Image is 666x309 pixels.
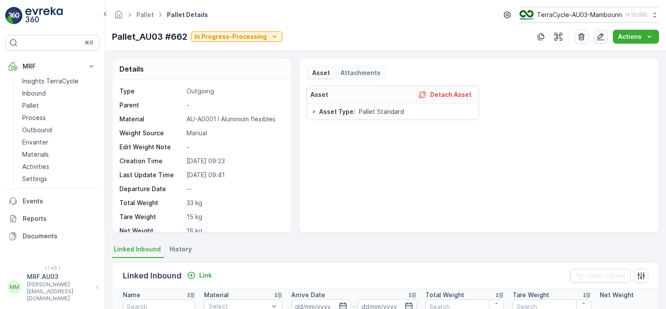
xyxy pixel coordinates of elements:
p: Pallet [22,101,39,110]
p: Details [119,64,144,74]
p: Material [204,291,229,299]
button: Detach Asset [415,89,475,100]
a: Reports [5,210,99,227]
p: ⌘B [85,39,93,46]
p: Name [123,291,140,299]
p: In Progress-Processing [194,32,267,41]
p: - [187,143,282,151]
p: Type [119,87,183,96]
button: In Progress-Processing [191,31,282,42]
button: MMMRF.AU03[PERSON_NAME][EMAIL_ADDRESS][DOMAIN_NAME] [5,272,99,302]
p: Asset [310,90,328,99]
button: Clear Filters [570,269,631,283]
span: Pallet Details [165,10,210,19]
button: MRF [5,58,99,75]
p: Weight Source [119,129,183,137]
p: Tare Weight [119,213,183,221]
a: Outbound [19,124,99,136]
button: Actions [613,30,659,44]
p: Net Weight [600,291,634,299]
p: 15 kg [187,213,282,221]
a: Insights TerraCycle [19,75,99,87]
p: Departure Date [119,185,183,193]
p: Link [199,271,212,280]
img: logo [5,7,23,24]
p: [DATE] 09:23 [187,157,282,165]
p: Materials [22,150,49,159]
p: Edit Weight Note [119,143,183,151]
p: Attachments [340,69,381,77]
p: AU-A0001 I Aluminium flexibles [187,115,282,124]
p: - [187,101,282,110]
a: Materials [19,148,99,161]
p: Insights TerraCycle [22,77,78,86]
p: Tare Weight [513,291,549,299]
p: Reports [23,214,96,223]
p: Material [119,115,183,124]
img: image_D6FFc8H.png [520,10,533,20]
p: [DATE] 09:41 [187,171,282,179]
p: TerraCycle-AU03-Mambourin [537,10,622,19]
p: Parent [119,101,183,110]
img: logo_light-DOdMpM7g.png [25,7,63,24]
p: Detach Asset [430,90,472,99]
button: TerraCycle-AU03-Mambourin(+10:00) [520,7,659,23]
p: Process [22,113,46,122]
p: Linked Inbound [123,270,182,282]
p: Total Weight [425,291,464,299]
p: Outgoing [187,87,282,96]
button: Link [183,270,215,281]
p: 18 kg [187,227,282,235]
a: Homepage [114,13,123,21]
a: Process [19,112,99,124]
p: Activities [22,162,49,171]
p: Envanter [22,138,48,147]
p: Asset [312,69,330,77]
span: v 1.48.1 [5,265,99,271]
p: Settings [22,175,47,183]
span: Pallet Standard [359,107,404,116]
p: Documents [23,232,96,240]
p: Arrive Date [291,291,325,299]
p: Manual [187,129,282,137]
p: Creation Time [119,157,183,165]
a: Inbound [19,87,99,100]
p: MRF [23,62,82,71]
a: Pallet [19,100,99,112]
p: [PERSON_NAME][EMAIL_ADDRESS][DOMAIN_NAME] [27,281,92,302]
p: Events [23,197,96,206]
a: Settings [19,173,99,185]
p: Net Weight [119,227,183,235]
p: Inbound [22,89,46,98]
span: History [170,245,192,254]
a: Pallet [136,11,154,18]
p: Actions [618,32,642,41]
div: MM [7,280,21,294]
p: -- [187,185,282,193]
span: Asset Type : [319,107,355,116]
p: Outbound [22,126,52,134]
a: Envanter [19,136,99,148]
a: Events [5,192,99,210]
p: Pallet_AU03 #662 [112,30,187,43]
p: ( +10:00 ) [625,11,647,18]
a: Activities [19,161,99,173]
p: Last Update Time [119,171,183,179]
p: Clear Filters [588,271,625,280]
p: 33 kg [187,199,282,207]
p: MRF.AU03 [27,272,92,281]
a: Documents [5,227,99,245]
span: Linked Inbound [114,245,161,254]
p: Total Weight [119,199,183,207]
